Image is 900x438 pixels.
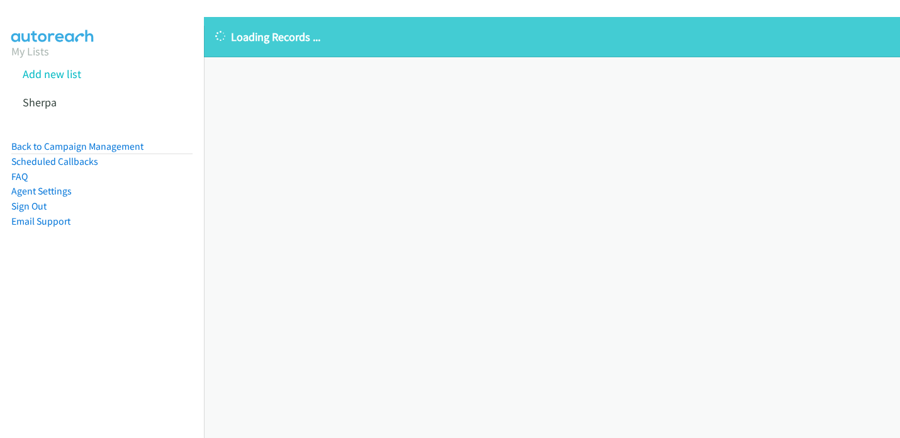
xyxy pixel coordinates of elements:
a: FAQ [11,171,28,182]
a: Email Support [11,215,70,227]
p: Loading Records ... [215,28,889,45]
a: Sherpa [23,95,57,109]
a: Back to Campaign Management [11,140,143,152]
a: Scheduled Callbacks [11,155,98,167]
a: My Lists [11,44,49,59]
a: Sign Out [11,200,47,212]
a: Add new list [23,67,81,81]
a: Agent Settings [11,185,72,197]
